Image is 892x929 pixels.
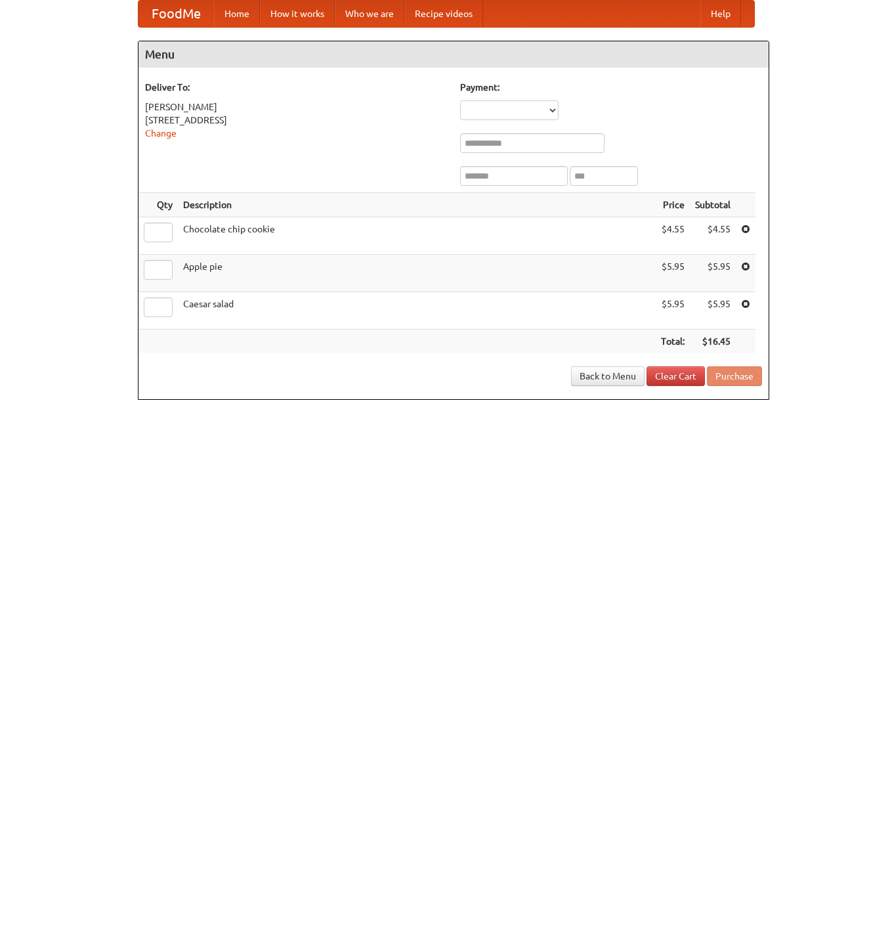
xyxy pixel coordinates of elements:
[707,366,762,386] button: Purchase
[145,81,447,94] h5: Deliver To:
[138,1,214,27] a: FoodMe
[656,292,690,330] td: $5.95
[178,217,656,255] td: Chocolate chip cookie
[690,255,736,292] td: $5.95
[460,81,762,94] h5: Payment:
[138,41,769,68] h4: Menu
[138,193,178,217] th: Qty
[656,255,690,292] td: $5.95
[647,366,705,386] a: Clear Cart
[656,330,690,354] th: Total:
[145,128,177,139] a: Change
[178,255,656,292] td: Apple pie
[145,100,447,114] div: [PERSON_NAME]
[178,292,656,330] td: Caesar salad
[690,217,736,255] td: $4.55
[145,114,447,127] div: [STREET_ADDRESS]
[700,1,741,27] a: Help
[690,330,736,354] th: $16.45
[656,193,690,217] th: Price
[335,1,404,27] a: Who we are
[178,193,656,217] th: Description
[214,1,260,27] a: Home
[690,292,736,330] td: $5.95
[571,366,645,386] a: Back to Menu
[260,1,335,27] a: How it works
[690,193,736,217] th: Subtotal
[404,1,483,27] a: Recipe videos
[656,217,690,255] td: $4.55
